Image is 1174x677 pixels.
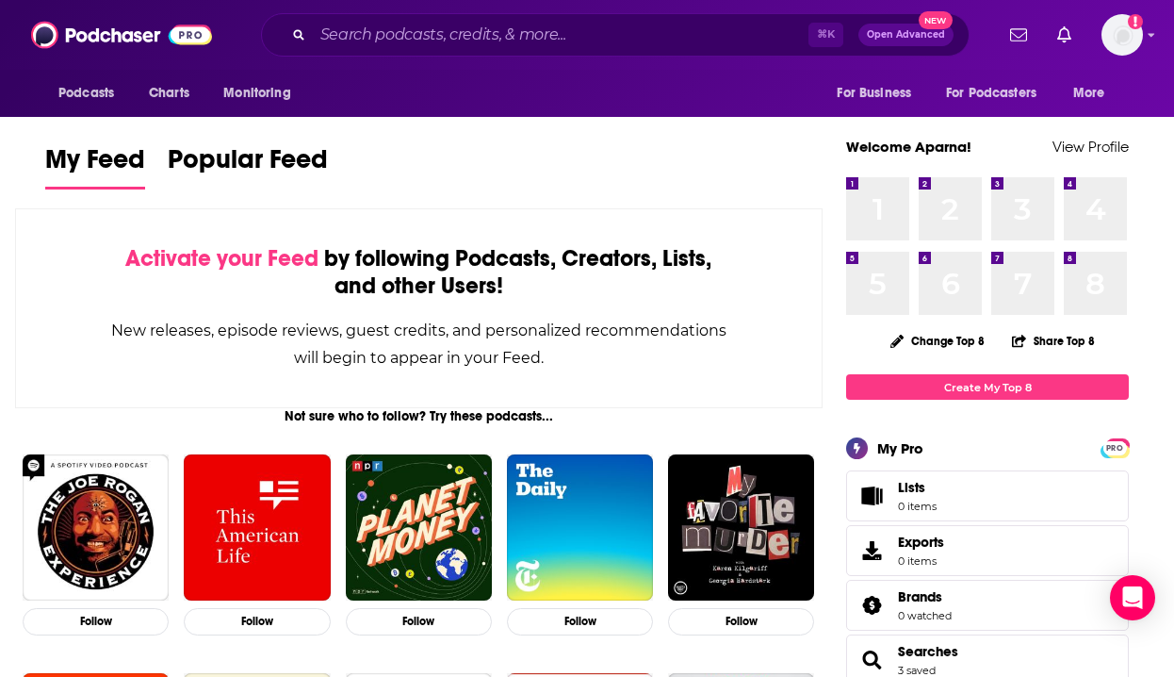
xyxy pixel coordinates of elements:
div: My Pro [877,439,923,457]
button: Follow [23,608,169,636]
span: Brands [898,588,942,605]
span: Exports [853,537,890,564]
button: Follow [668,608,814,636]
a: My Feed [45,143,145,190]
span: Brands [846,580,1129,631]
button: open menu [934,75,1064,111]
span: For Business [837,80,911,107]
a: Exports [846,525,1129,576]
span: My Feed [45,143,145,187]
a: Charts [137,75,201,111]
span: New [919,11,953,29]
div: New releases, episode reviews, guest credits, and personalized recommendations will begin to appe... [110,317,727,372]
button: Follow [184,608,330,636]
span: For Podcasters [946,80,1036,107]
button: Follow [346,608,492,636]
img: The Joe Rogan Experience [23,454,169,601]
span: Activate your Feed [125,244,318,272]
div: Open Intercom Messenger [1110,575,1155,620]
span: PRO [1103,441,1126,455]
img: Podchaser - Follow, Share and Rate Podcasts [31,17,212,53]
a: Popular Feed [168,143,328,190]
span: ⌘ K [808,23,843,47]
div: by following Podcasts, Creators, Lists, and other Users! [110,245,727,300]
a: 3 saved [898,664,936,677]
span: Popular Feed [168,143,328,187]
div: Not sure who to follow? Try these podcasts... [15,408,823,424]
a: PRO [1103,440,1126,454]
span: Podcasts [58,80,114,107]
span: Logged in as AparnaKulkarni [1101,14,1143,56]
span: 0 items [898,500,937,513]
span: Lists [898,479,925,496]
span: Exports [898,534,944,551]
button: Follow [507,608,653,636]
a: Searches [853,647,890,673]
span: Lists [853,483,890,509]
span: Monitoring [223,80,290,107]
a: Show notifications dropdown [1003,19,1035,51]
a: 0 watched [898,609,952,622]
img: Planet Money [346,454,492,601]
span: 0 items [898,554,944,568]
a: View Profile [1052,138,1129,156]
button: Change Top 8 [879,329,996,353]
input: Search podcasts, credits, & more... [313,20,808,50]
button: Share Top 8 [1011,322,1096,359]
a: Show notifications dropdown [1050,19,1079,51]
div: Search podcasts, credits, & more... [261,13,970,57]
button: Show profile menu [1101,14,1143,56]
a: Brands [898,588,952,605]
a: Welcome Aparna! [846,138,971,156]
span: More [1073,80,1105,107]
a: Brands [853,592,890,619]
span: Lists [898,479,937,496]
button: open menu [1060,75,1129,111]
button: open menu [45,75,139,111]
span: Open Advanced [867,30,945,40]
a: Create My Top 8 [846,374,1129,400]
img: User Profile [1101,14,1143,56]
a: Searches [898,643,958,660]
button: Open AdvancedNew [858,24,954,46]
button: open menu [210,75,315,111]
img: The Daily [507,454,653,601]
a: Lists [846,471,1129,521]
span: Charts [149,80,189,107]
img: This American Life [184,454,330,601]
button: open menu [823,75,935,111]
svg: Add a profile image [1128,14,1143,29]
img: My Favorite Murder with Karen Kilgariff and Georgia Hardstark [668,454,814,601]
